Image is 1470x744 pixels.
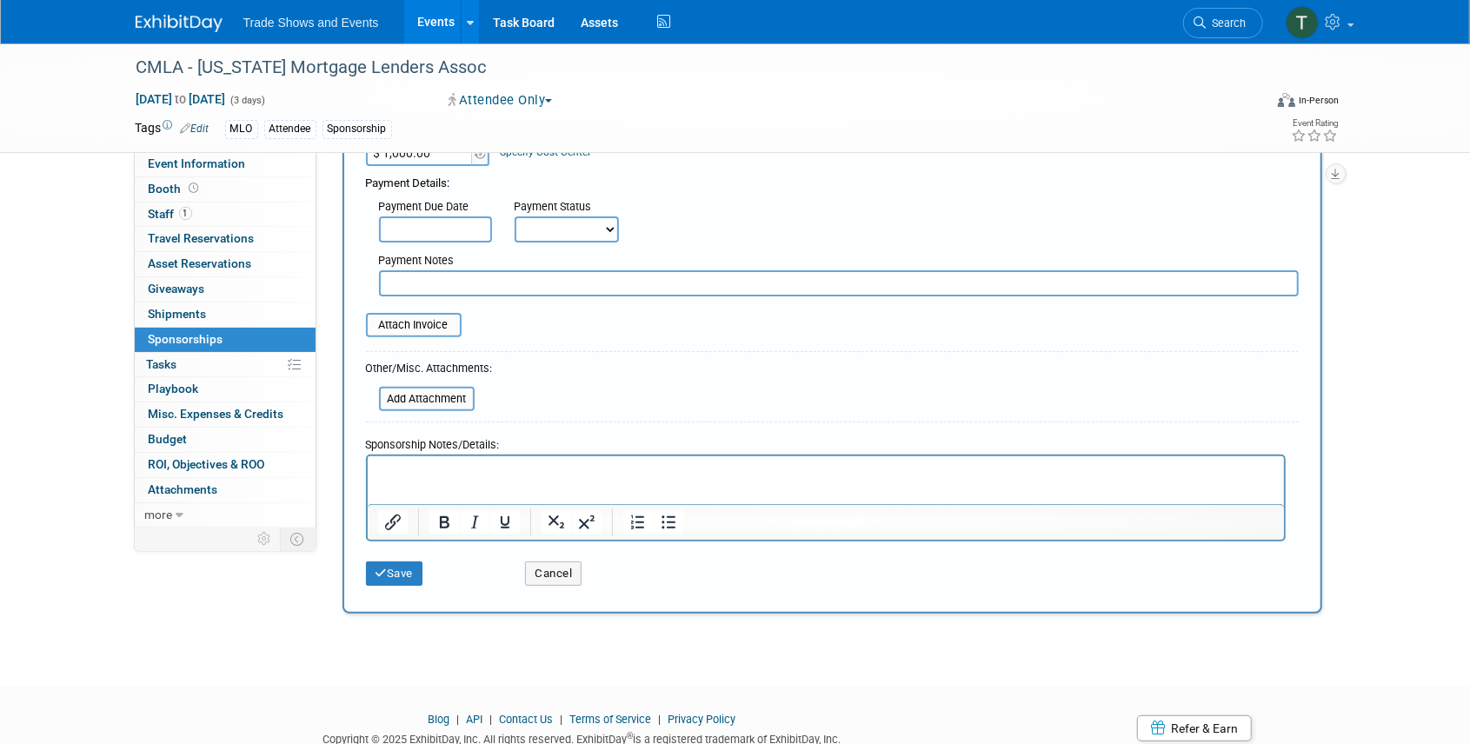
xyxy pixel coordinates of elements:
span: Search [1207,17,1247,30]
a: Giveaways [135,277,316,302]
a: more [135,503,316,528]
a: Travel Reservations [135,227,316,251]
img: Tiff Wagner [1286,6,1319,39]
span: Shipments [149,307,207,321]
div: CMLA - [US_STATE] Mortgage Lenders Assoc [130,52,1237,83]
div: Payment Notes [379,253,1299,270]
span: ROI, Objectives & ROO [149,457,265,471]
span: Playbook [149,382,199,395]
span: | [654,713,665,726]
a: Contact Us [499,713,553,726]
a: Blog [428,713,449,726]
span: (3 days) [229,95,266,106]
span: [DATE] [DATE] [136,91,227,107]
img: Format-Inperson.png [1278,93,1295,107]
a: ROI, Objectives & ROO [135,453,316,477]
a: Refer & Earn [1137,715,1252,741]
td: Toggle Event Tabs [280,528,316,550]
a: Search [1183,8,1263,38]
a: Event Information [135,152,316,176]
button: Attendee Only [442,91,559,110]
a: Booth [135,177,316,202]
iframe: Rich Text Area [368,456,1284,504]
a: Sponsorships [135,328,316,352]
a: Asset Reservations [135,252,316,276]
span: Giveaways [149,282,205,296]
td: Personalize Event Tab Strip [250,528,281,550]
div: MLO [225,120,258,138]
span: Asset Reservations [149,256,252,270]
a: Terms of Service [569,713,651,726]
div: Sponsorship Notes/Details: [366,429,1286,455]
a: Edit [181,123,210,135]
span: Misc. Expenses & Credits [149,407,284,421]
button: Bullet list [654,510,683,535]
span: | [555,713,567,726]
span: Budget [149,432,188,446]
a: Staff1 [135,203,316,227]
div: Other/Misc. Attachments: [366,361,493,381]
span: Staff [149,207,192,221]
button: Save [366,561,423,586]
a: Playbook [135,377,316,402]
span: | [452,713,463,726]
button: Cancel [525,561,582,586]
a: Attachments [135,478,316,502]
div: Attendee [264,120,316,138]
span: Tasks [147,357,177,371]
span: Trade Shows and Events [243,16,379,30]
span: Sponsorships [149,332,223,346]
span: more [145,508,173,521]
td: Tags [136,119,210,139]
button: Subscript [542,510,571,535]
div: Event Format [1161,90,1340,116]
button: Italic [460,510,489,535]
div: Event Rating [1291,119,1338,128]
button: Bold [429,510,459,535]
a: Budget [135,428,316,452]
span: 1 [179,207,192,220]
button: Superscript [572,510,602,535]
a: Privacy Policy [668,713,735,726]
span: Attachments [149,482,218,496]
a: Misc. Expenses & Credits [135,402,316,427]
div: Sponsorship [323,120,392,138]
span: | [485,713,496,726]
div: Payment Due Date [379,199,489,216]
div: Payment Details: [366,166,1299,192]
span: Booth not reserved yet [186,182,203,195]
sup: ® [627,731,633,741]
a: Shipments [135,302,316,327]
button: Insert/edit link [378,510,408,535]
span: Event Information [149,156,246,170]
img: ExhibitDay [136,15,223,32]
a: Tasks [135,353,316,377]
button: Numbered list [623,510,653,535]
a: API [466,713,482,726]
span: Travel Reservations [149,231,255,245]
button: Underline [490,510,520,535]
span: to [173,92,190,106]
div: In-Person [1298,94,1339,107]
div: Payment Status [515,199,631,216]
span: Booth [149,182,203,196]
